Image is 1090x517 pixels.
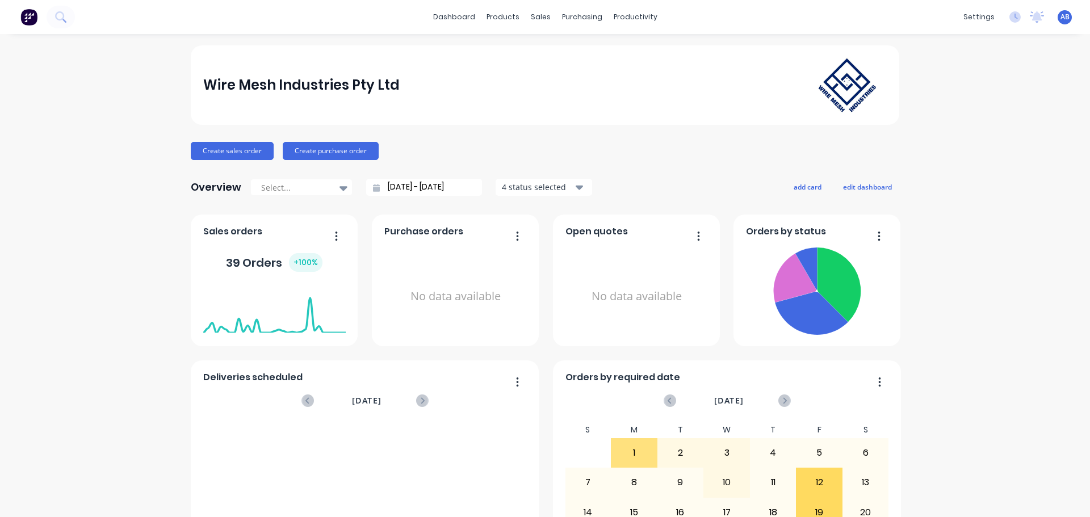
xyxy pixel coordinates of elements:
button: Create sales order [191,142,274,160]
div: 4 status selected [502,181,573,193]
div: 10 [704,468,749,497]
img: Factory [20,9,37,26]
div: 12 [796,468,842,497]
div: products [481,9,525,26]
div: M [611,422,657,438]
div: Wire Mesh Industries Pty Ltd [203,74,400,96]
div: W [703,422,750,438]
div: T [657,422,704,438]
iframe: Intercom live chat [1051,478,1079,506]
div: sales [525,9,556,26]
div: 2 [658,439,703,467]
div: No data available [565,243,708,350]
div: 39 Orders [226,253,322,272]
span: [DATE] [352,394,381,407]
div: 7 [565,468,611,497]
div: S [565,422,611,438]
div: + 100 % [289,253,322,272]
span: Orders by status [746,225,826,238]
div: No data available [384,243,527,350]
div: 6 [843,439,888,467]
button: edit dashboard [836,179,899,194]
div: 8 [611,468,657,497]
div: productivity [608,9,663,26]
div: 5 [796,439,842,467]
button: Create purchase order [283,142,379,160]
a: dashboard [427,9,481,26]
span: Orders by required date [565,371,680,384]
span: Open quotes [565,225,628,238]
div: Overview [191,176,241,199]
div: T [750,422,796,438]
div: 1 [611,439,657,467]
div: settings [958,9,1000,26]
span: AB [1060,12,1070,22]
div: 9 [658,468,703,497]
button: add card [786,179,829,194]
div: F [796,422,842,438]
div: 4 [751,439,796,467]
div: S [842,422,889,438]
span: Purchase orders [384,225,463,238]
span: [DATE] [714,394,744,407]
div: 11 [751,468,796,497]
div: 3 [704,439,749,467]
img: Wire Mesh Industries Pty Ltd [807,47,887,123]
div: purchasing [556,9,608,26]
button: 4 status selected [496,179,592,196]
div: 13 [843,468,888,497]
span: Sales orders [203,225,262,238]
